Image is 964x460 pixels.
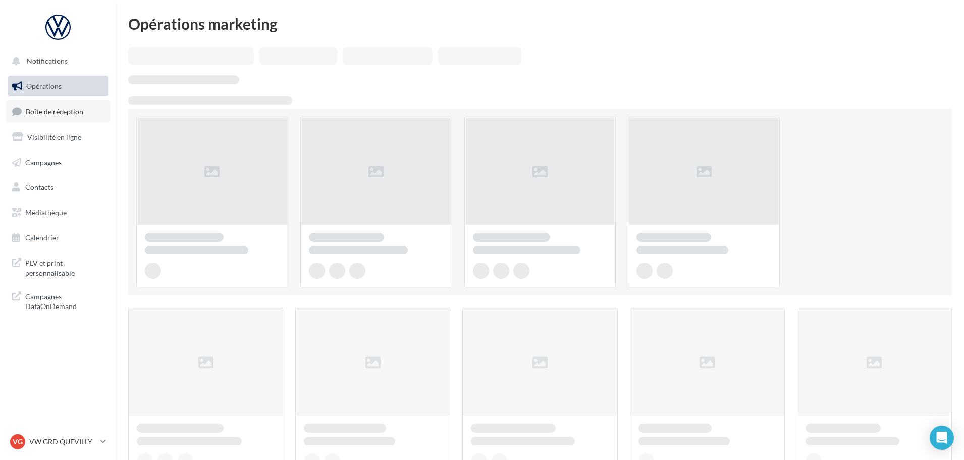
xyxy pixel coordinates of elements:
[6,177,110,198] a: Contacts
[6,127,110,148] a: Visibilité en ligne
[6,50,106,72] button: Notifications
[6,76,110,97] a: Opérations
[25,158,62,166] span: Campagnes
[25,290,104,312] span: Campagnes DataOnDemand
[930,426,954,450] div: Open Intercom Messenger
[27,57,68,65] span: Notifications
[25,233,59,242] span: Calendrier
[26,107,83,116] span: Boîte de réception
[25,208,67,217] span: Médiathèque
[26,82,62,90] span: Opérations
[25,183,53,191] span: Contacts
[6,202,110,223] a: Médiathèque
[6,252,110,282] a: PLV et print personnalisable
[6,100,110,122] a: Boîte de réception
[27,133,81,141] span: Visibilité en ligne
[25,256,104,278] span: PLV et print personnalisable
[6,227,110,248] a: Calendrier
[13,437,23,447] span: VG
[128,16,952,31] div: Opérations marketing
[8,432,108,451] a: VG VW GRD QUEVILLY
[6,152,110,173] a: Campagnes
[6,286,110,316] a: Campagnes DataOnDemand
[29,437,96,447] p: VW GRD QUEVILLY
